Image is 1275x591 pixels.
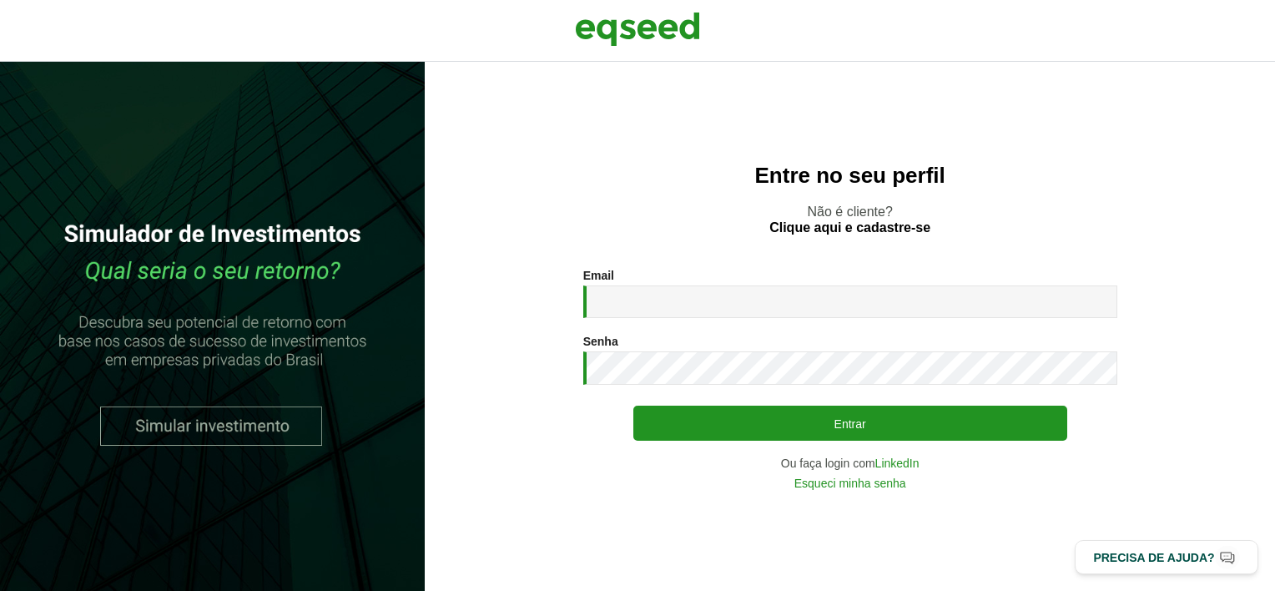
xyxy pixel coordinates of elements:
[583,336,618,347] label: Senha
[583,457,1117,469] div: Ou faça login com
[583,270,614,281] label: Email
[794,477,906,489] a: Esqueci minha senha
[875,457,920,469] a: LinkedIn
[633,406,1067,441] button: Entrar
[769,221,930,235] a: Clique aqui e cadastre-se
[575,8,700,50] img: EqSeed Logo
[458,164,1242,188] h2: Entre no seu perfil
[458,204,1242,235] p: Não é cliente?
